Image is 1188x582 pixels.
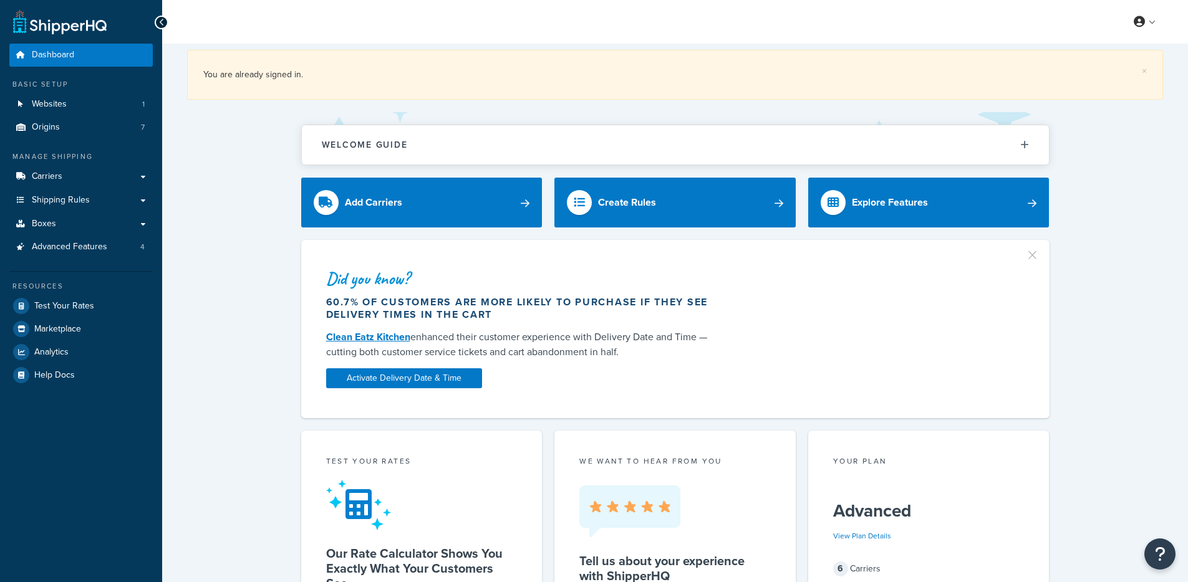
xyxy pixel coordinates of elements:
a: Marketplace [9,318,153,340]
h2: Welcome Guide [322,140,408,150]
a: Test Your Rates [9,295,153,317]
a: Carriers [9,165,153,188]
div: Resources [9,281,153,292]
p: we want to hear from you [579,456,771,467]
span: Dashboard [32,50,74,60]
div: Add Carriers [345,194,402,211]
span: Boxes [32,219,56,229]
span: Origins [32,122,60,133]
a: Analytics [9,341,153,363]
a: Explore Features [808,178,1050,227]
button: Welcome Guide [302,125,1049,165]
div: Manage Shipping [9,151,153,162]
span: 1 [142,99,145,110]
div: Your Plan [833,456,1025,470]
div: enhanced their customer experience with Delivery Date and Time — cutting both customer service ti... [326,330,720,360]
a: Clean Eatz Kitchen [326,330,410,344]
a: × [1142,66,1147,76]
div: Carriers [833,560,1025,578]
div: Did you know? [326,270,720,287]
span: 7 [141,122,145,133]
h5: Advanced [833,501,1025,521]
div: Test your rates [326,456,518,470]
a: Add Carriers [301,178,543,227]
span: Advanced Features [32,242,107,252]
span: 6 [833,561,848,576]
a: Help Docs [9,364,153,386]
div: 60.7% of customers are more likely to purchase if they see delivery times in the cart [326,296,720,321]
span: Test Your Rates [34,301,94,312]
div: You are already signed in. [203,66,1147,83]
span: Shipping Rules [32,195,90,206]
div: Create Rules [598,194,656,211]
span: Carriers [32,171,62,182]
a: Advanced Features4 [9,236,153,259]
a: Activate Delivery Date & Time [326,368,482,388]
span: Marketplace [34,324,81,335]
a: Shipping Rules [9,189,153,212]
div: Explore Features [852,194,928,211]
div: Basic Setup [9,79,153,90]
li: Websites [9,93,153,116]
span: Help Docs [34,370,75,381]
span: 4 [140,242,145,252]
button: Open Resource Center [1144,538,1176,570]
li: Advanced Features [9,236,153,259]
a: View Plan Details [833,530,891,541]
span: Websites [32,99,67,110]
li: Origins [9,116,153,139]
span: Analytics [34,347,69,358]
a: Dashboard [9,44,153,67]
a: Origins7 [9,116,153,139]
a: Create Rules [554,178,796,227]
a: Boxes [9,212,153,236]
a: Websites1 [9,93,153,116]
